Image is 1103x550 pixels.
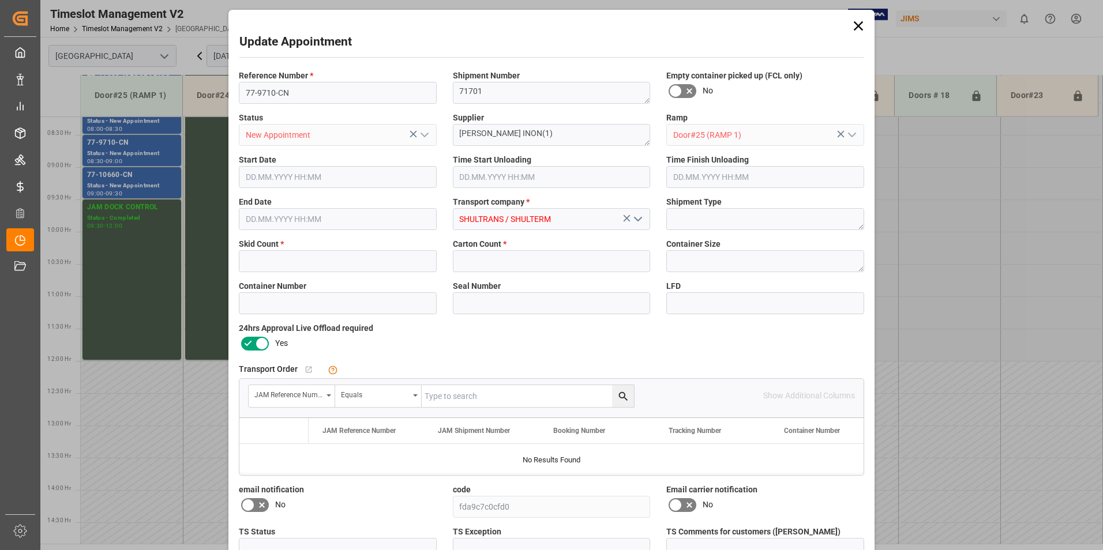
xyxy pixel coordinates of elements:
span: Reference Number [239,70,313,82]
button: open menu [629,210,646,228]
input: Type to search/select [239,124,437,146]
span: No [703,499,713,511]
span: Transport company [453,196,530,208]
span: Seal Number [453,280,501,292]
span: LFD [666,280,681,292]
input: DD.MM.YYYY HH:MM [239,208,437,230]
button: open menu [249,385,335,407]
button: open menu [415,126,432,144]
span: Supplier [453,112,484,124]
span: Ramp [666,112,688,124]
span: JAM Shipment Number [438,427,510,435]
span: JAM Reference Number [322,427,396,435]
span: Skid Count [239,238,284,250]
span: TS Comments for customers ([PERSON_NAME]) [666,526,841,538]
span: Container Number [239,280,306,292]
span: Container Size [666,238,721,250]
button: open menu [842,126,860,144]
span: Container Number [784,427,840,435]
span: Start Date [239,154,276,166]
span: No [703,85,713,97]
span: Shipment Type [666,196,722,208]
input: Type to search/select [666,124,864,146]
span: Carton Count [453,238,507,250]
button: search button [612,385,634,407]
span: TS Status [239,526,275,538]
textarea: 71701 [453,82,651,104]
span: Email carrier notification [666,484,757,496]
span: 24hrs Approval Live Offload required [239,322,373,334]
span: End Date [239,196,272,208]
div: JAM Reference Number [254,387,322,400]
span: Transport Order [239,363,298,375]
input: DD.MM.YYYY HH:MM [453,166,651,188]
input: Type to search [422,385,634,407]
span: Yes [275,337,288,349]
span: Tracking Number [669,427,721,435]
textarea: [PERSON_NAME] INON(1) [453,124,651,146]
span: code [453,484,471,496]
span: Shipment Number [453,70,520,82]
span: email notification [239,484,304,496]
input: DD.MM.YYYY HH:MM [239,166,437,188]
span: Empty container picked up (FCL only) [666,70,802,82]
button: open menu [335,385,422,407]
span: Time Start Unloading [453,154,531,166]
input: DD.MM.YYYY HH:MM [666,166,864,188]
div: Equals [341,387,409,400]
span: Status [239,112,263,124]
span: TS Exception [453,526,501,538]
span: Booking Number [553,427,605,435]
span: Time Finish Unloading [666,154,749,166]
span: No [275,499,286,511]
h2: Update Appointment [239,33,352,51]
